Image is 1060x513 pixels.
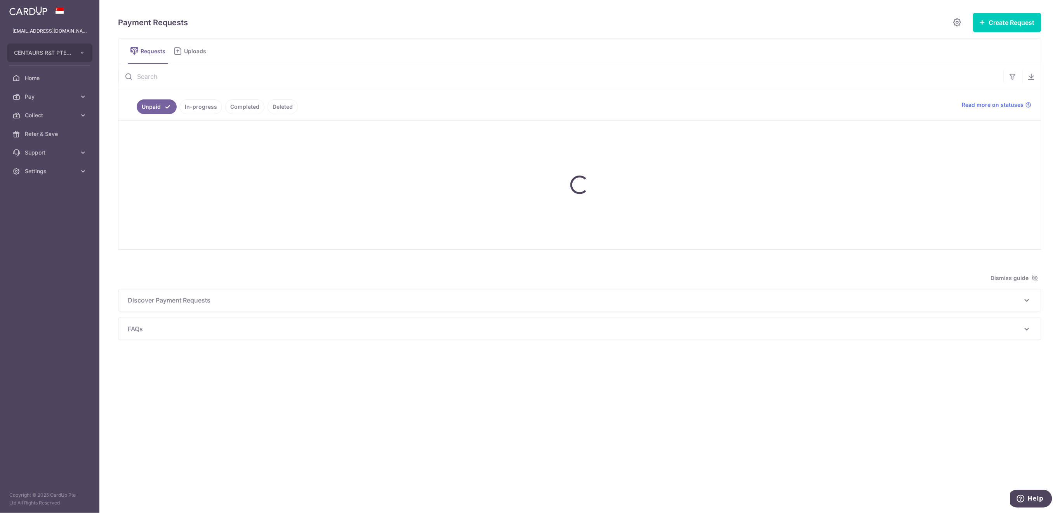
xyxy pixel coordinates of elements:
[25,167,76,175] span: Settings
[180,99,222,114] a: In-progress
[128,39,168,64] a: Requests
[184,47,212,55] span: Uploads
[991,273,1038,283] span: Dismiss guide
[9,6,47,16] img: CardUp
[268,99,298,114] a: Deleted
[962,101,1032,109] a: Read more on statuses
[25,149,76,157] span: Support
[25,74,76,82] span: Home
[128,324,1032,334] p: FAQs
[12,27,87,35] p: [EMAIL_ADDRESS][DOMAIN_NAME]
[25,130,76,138] span: Refer & Save
[25,111,76,119] span: Collect
[128,296,1032,305] p: Discover Payment Requests
[225,99,264,114] a: Completed
[128,296,1022,305] span: Discover Payment Requests
[973,13,1041,32] button: Create Request
[962,101,1024,109] span: Read more on statuses
[25,93,76,101] span: Pay
[7,43,92,62] button: CENTAURS R&T PTE. LTD.
[141,47,168,55] span: Requests
[171,39,212,64] a: Uploads
[137,99,177,114] a: Unpaid
[128,324,1022,334] span: FAQs
[1010,490,1052,509] iframe: Opens a widget where you can find more information
[118,64,1004,89] input: Search
[118,16,188,29] h5: Payment Requests
[14,49,71,57] span: CENTAURS R&T PTE. LTD.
